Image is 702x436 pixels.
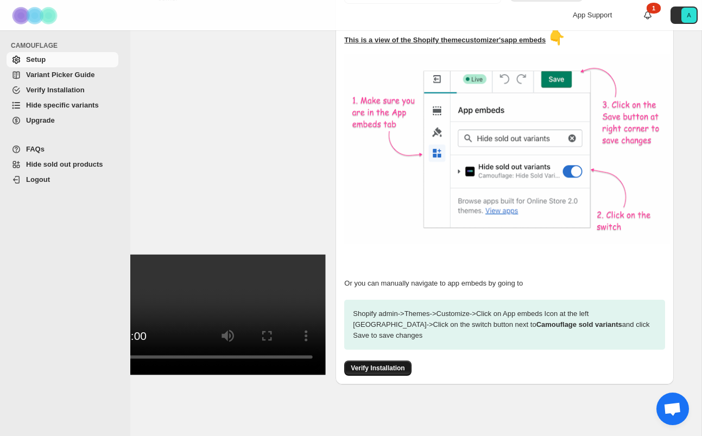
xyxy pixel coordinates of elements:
[26,71,94,79] span: Variant Picker Guide
[7,157,118,172] a: Hide sold out products
[344,364,411,372] a: Verify Installation
[85,255,326,375] video: Enable Camouflage in theme app embeds
[7,52,118,67] a: Setup
[642,10,653,21] a: 1
[7,172,118,187] a: Logout
[11,41,123,50] span: CAMOUFLAGE
[26,116,55,124] span: Upgrade
[7,98,118,113] a: Hide specific variants
[344,278,665,289] p: Or you can manually navigate to app embeds by going to
[26,145,45,153] span: FAQs
[344,36,546,44] u: This is a view of the Shopify theme customizer's app embeds
[671,7,698,24] button: Avatar with initials A
[26,160,103,168] span: Hide sold out products
[26,86,85,94] span: Verify Installation
[656,393,689,425] div: Open chat
[7,142,118,157] a: FAQs
[687,12,691,18] text: A
[7,67,118,83] a: Variant Picker Guide
[573,11,612,19] span: App Support
[26,101,99,109] span: Hide specific variants
[344,300,665,350] p: Shopify admin -> Themes -> Customize -> Click on App embeds Icon at the left [GEOGRAPHIC_DATA] ->...
[7,83,118,98] a: Verify Installation
[26,55,46,64] span: Setup
[344,54,670,244] img: camouflage-enable
[344,361,411,376] button: Verify Installation
[351,364,404,372] span: Verify Installation
[26,175,50,184] span: Logout
[681,8,697,23] span: Avatar with initials A
[548,29,565,46] span: 👇
[536,320,622,328] strong: Camouflage sold variants
[9,1,63,30] img: Camouflage
[7,113,118,128] a: Upgrade
[647,3,661,14] div: 1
